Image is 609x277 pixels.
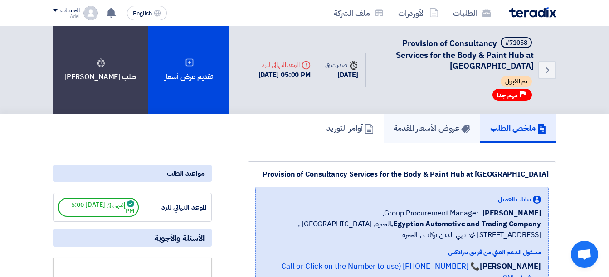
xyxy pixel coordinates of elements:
span: Group Procurement Manager, [382,208,478,219]
span: Provision of Consultancy Services for the Body & Paint Hub at [GEOGRAPHIC_DATA] [396,37,534,72]
span: [PERSON_NAME] [482,208,541,219]
div: تقديم عرض أسعار [148,26,229,114]
div: الموعد النهائي للرد [258,60,311,70]
div: مسئول الدعم الفني من فريق تيرادكس [263,248,541,257]
a: الطلبات [446,2,498,24]
b: Egyptian Automotive and Trading Company, [391,219,541,229]
div: الحساب [60,7,80,14]
div: مواعيد الطلب [53,165,212,182]
span: تم القبول [501,76,532,87]
strong: [PERSON_NAME] [480,261,541,272]
h5: Provision of Consultancy Services for the Body & Paint Hub at Abu Rawash [377,37,534,72]
div: Open chat [571,241,598,268]
div: Provision of Consultancy Services for the Body & Paint Hub at [GEOGRAPHIC_DATA] [255,169,549,180]
img: Teradix logo [509,7,556,18]
h5: عروض الأسعار المقدمة [394,123,470,133]
button: English [127,6,167,20]
a: ملخص الطلب [480,114,556,143]
div: الموعد النهائي للرد [139,202,207,213]
div: #71058 [505,40,527,46]
h5: ملخص الطلب [490,123,546,133]
a: أوامر التوريد [317,114,384,143]
a: الأوردرات [391,2,446,24]
h5: أوامر التوريد [326,123,374,133]
a: عروض الأسعار المقدمة [384,114,480,143]
span: بيانات العميل [498,195,531,204]
span: English [133,10,152,17]
div: طلب [PERSON_NAME] [53,26,148,114]
img: profile_test.png [83,6,98,20]
span: الأسئلة والأجوبة [154,233,205,243]
div: [DATE] 05:00 PM [258,70,311,80]
span: الجيزة, [GEOGRAPHIC_DATA] ,[STREET_ADDRESS] محمد بهي الدين بركات , الجيزة [263,219,541,240]
div: صدرت في [325,60,358,70]
span: إنتهي في [DATE] 5:00 PM [58,198,139,217]
div: Adel [53,14,80,19]
a: ملف الشركة [326,2,391,24]
div: [DATE] [325,70,358,80]
span: مهم جدا [497,91,518,100]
